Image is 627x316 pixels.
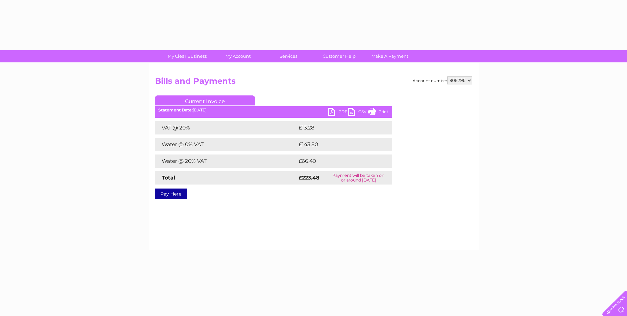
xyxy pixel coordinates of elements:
a: My Clear Business [160,50,215,62]
div: [DATE] [155,108,392,112]
td: £13.28 [297,121,378,134]
b: Statement Date: [158,107,193,112]
a: Customer Help [312,50,367,62]
td: Water @ 20% VAT [155,154,297,168]
td: Water @ 0% VAT [155,138,297,151]
div: Account number [413,76,472,84]
strong: Total [162,175,175,181]
a: PDF [328,108,348,117]
h2: Bills and Payments [155,76,472,89]
a: Print [368,108,388,117]
td: £66.40 [297,154,379,168]
td: VAT @ 20% [155,121,297,134]
td: £143.80 [297,138,380,151]
a: My Account [210,50,265,62]
strong: £223.48 [299,175,319,181]
a: Pay Here [155,189,187,199]
a: Services [261,50,316,62]
a: Current Invoice [155,95,255,105]
a: Make A Payment [362,50,417,62]
a: CSV [348,108,368,117]
td: Payment will be taken on or around [DATE] [325,171,391,185]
